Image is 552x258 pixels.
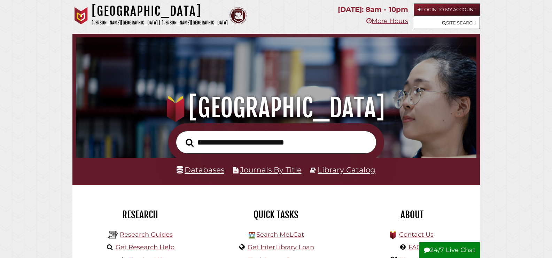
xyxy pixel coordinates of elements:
[182,137,197,149] button: Search
[92,19,228,27] p: [PERSON_NAME][GEOGRAPHIC_DATA] | [PERSON_NAME][GEOGRAPHIC_DATA]
[108,230,118,240] img: Hekman Library Logo
[256,231,304,238] a: Search MeLCat
[414,3,480,16] a: Login to My Account
[84,93,468,123] h1: [GEOGRAPHIC_DATA]
[318,165,375,174] a: Library Catalog
[366,17,408,25] a: More Hours
[248,243,314,251] a: Get InterLibrary Loan
[409,243,425,251] a: FAQs
[186,138,194,147] i: Search
[78,209,203,221] h2: Research
[230,7,247,24] img: Calvin Theological Seminary
[399,231,434,238] a: Contact Us
[177,165,224,174] a: Databases
[213,209,339,221] h2: Quick Tasks
[338,3,408,16] p: [DATE]: 8am - 10pm
[349,209,475,221] h2: About
[414,17,480,29] a: Site Search
[240,165,302,174] a: Journals By Title
[249,232,255,238] img: Hekman Library Logo
[92,3,228,19] h1: [GEOGRAPHIC_DATA]
[120,231,173,238] a: Research Guides
[116,243,174,251] a: Get Research Help
[72,7,90,24] img: Calvin University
